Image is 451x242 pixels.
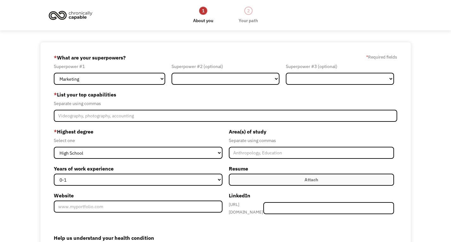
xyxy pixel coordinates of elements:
[239,17,258,24] div: Your path
[54,137,222,144] div: Select one
[54,127,222,137] label: Highest degree
[229,174,394,186] label: Attach
[172,63,279,70] div: Superpower #2 (optional)
[229,147,394,159] input: Anthropology, Education
[244,7,253,15] div: 2
[286,63,394,70] div: Superpower #3 (optional)
[54,201,222,213] input: www.myportfolio.com
[229,201,264,216] div: [URL][DOMAIN_NAME]
[229,127,394,137] label: Area(s) of study
[304,176,318,183] div: Attach
[54,63,165,70] div: Superpower #1
[54,164,222,174] label: Years of work experience
[54,53,126,63] label: What are your superpowers?
[239,6,258,24] a: 2Your path
[229,164,394,174] label: Resume
[54,190,222,201] label: Website
[229,190,394,201] label: LinkedIn
[366,53,397,61] label: Required fields
[54,90,397,100] label: List your top capabilities
[193,6,213,24] a: 1About you
[199,7,207,15] div: 1
[229,137,394,144] div: Separate using commas
[54,100,397,107] div: Separate using commas
[47,8,94,22] img: Chronically Capable logo
[193,17,213,24] div: About you
[54,110,397,122] input: Videography, photography, accounting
